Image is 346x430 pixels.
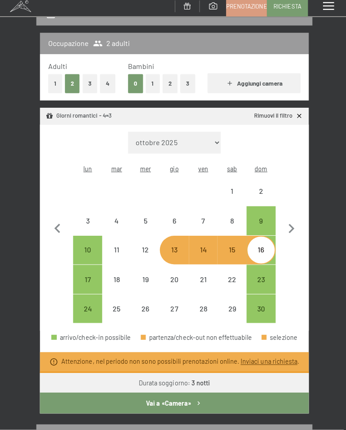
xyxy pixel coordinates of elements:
[73,296,101,325] div: Mon Nov 24 2025
[159,248,187,275] div: 13
[102,248,129,275] div: 11
[101,238,130,266] div: Tue Nov 11 2025
[217,219,244,246] div: 8
[280,134,299,325] button: Mese successivo
[265,0,305,19] a: Richiesta
[239,358,295,366] a: Inviaci una richiesta
[245,179,273,208] div: arrivo/check-in non effettuabile
[246,248,273,275] div: 16
[259,335,295,342] div: selezione
[64,77,79,96] button: 2
[188,248,215,275] div: 14
[187,266,216,295] div: Fri Nov 21 2025
[73,296,101,325] div: arrivo/check-in possibile
[130,296,159,325] div: Wed Nov 26 2025
[73,266,101,295] div: arrivo/check-in possibile
[73,248,100,275] div: 10
[188,219,215,246] div: 7
[217,277,244,304] div: 22
[190,380,209,387] b: 3 notti
[161,77,176,96] button: 2
[130,208,159,237] div: Wed Nov 05 2025
[51,335,130,342] div: arrivo/check-in possibile
[159,277,187,304] div: 20
[187,238,216,266] div: arrivo/check-in non effettuabile
[225,167,235,175] abbr: sabato
[61,358,297,367] div: Attenzione, nel periodo non sono possibili prenotazioni online. .
[46,115,53,123] svg: Pacchetto/offerta
[73,219,100,246] div: 3
[187,238,216,266] div: Fri Nov 14 2025
[127,65,153,73] span: Bambini
[159,296,187,325] div: Thu Nov 27 2025
[102,219,129,246] div: 4
[246,190,273,217] div: 2
[216,238,245,266] div: arrivo/check-in non effettuabile
[130,238,159,266] div: arrivo/check-in non effettuabile
[159,208,187,237] div: arrivo/check-in non effettuabile
[131,306,158,334] div: 26
[130,296,159,325] div: arrivo/check-in non effettuabile
[101,266,130,295] div: Tue Nov 18 2025
[130,266,159,295] div: Wed Nov 19 2025
[73,208,101,237] div: Mon Nov 03 2025
[139,167,150,175] abbr: mercoledì
[92,41,129,51] span: 2 adulti
[101,238,130,266] div: arrivo/check-in non effettuabile
[216,238,245,266] div: Sat Nov 15 2025
[187,208,216,237] div: Fri Nov 07 2025
[83,167,91,175] abbr: lunedì
[187,296,216,325] div: arrivo/check-in non effettuabile
[216,296,245,325] div: arrivo/check-in non effettuabile
[245,238,273,266] div: Sun Nov 16 2025
[246,219,273,246] div: 9
[187,296,216,325] div: Fri Nov 28 2025
[245,208,273,237] div: Sun Nov 09 2025
[130,238,159,266] div: Wed Nov 12 2025
[48,77,62,96] button: 1
[159,306,187,334] div: 27
[245,296,273,325] div: arrivo/check-in possibile
[73,238,101,266] div: Mon Nov 10 2025
[40,393,306,414] button: Vai a «Camera»
[159,296,187,325] div: arrivo/check-in non effettuabile
[216,208,245,237] div: arrivo/check-in non effettuabile
[159,238,187,266] div: Thu Nov 13 2025
[73,266,101,295] div: Mon Nov 17 2025
[168,167,177,175] abbr: giovedì
[187,208,216,237] div: arrivo/check-in non effettuabile
[216,208,245,237] div: Sat Nov 08 2025
[102,277,129,304] div: 18
[187,266,216,295] div: arrivo/check-in non effettuabile
[245,266,273,295] div: arrivo/check-in possibile
[159,219,187,246] div: 6
[73,306,100,334] div: 24
[73,208,101,237] div: arrivo/check-in non effettuabile
[216,179,245,208] div: arrivo/check-in non effettuabile
[46,114,111,123] div: Giorni romantici - 4=3
[246,306,273,334] div: 30
[217,248,244,275] div: 15
[48,41,88,51] h3: Occupazione
[216,266,245,295] div: Sat Nov 22 2025
[217,306,244,334] div: 29
[245,179,273,208] div: Sun Nov 02 2025
[101,208,130,237] div: Tue Nov 04 2025
[102,306,129,334] div: 25
[101,296,130,325] div: Tue Nov 25 2025
[216,266,245,295] div: arrivo/check-in non effettuabile
[130,266,159,295] div: arrivo/check-in non effettuabile
[252,114,300,123] a: Rimuovi il filtro
[82,77,97,96] button: 3
[159,266,187,295] div: Thu Nov 20 2025
[216,296,245,325] div: Sat Nov 29 2025
[99,77,114,96] button: 4
[159,266,187,295] div: arrivo/check-in non effettuabile
[253,167,265,175] abbr: domenica
[188,277,215,304] div: 21
[197,167,207,175] abbr: venerdì
[131,219,158,246] div: 5
[140,335,250,342] div: partenza/check-out non effettuabile
[110,167,121,175] abbr: martedì
[48,65,67,73] span: Adulti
